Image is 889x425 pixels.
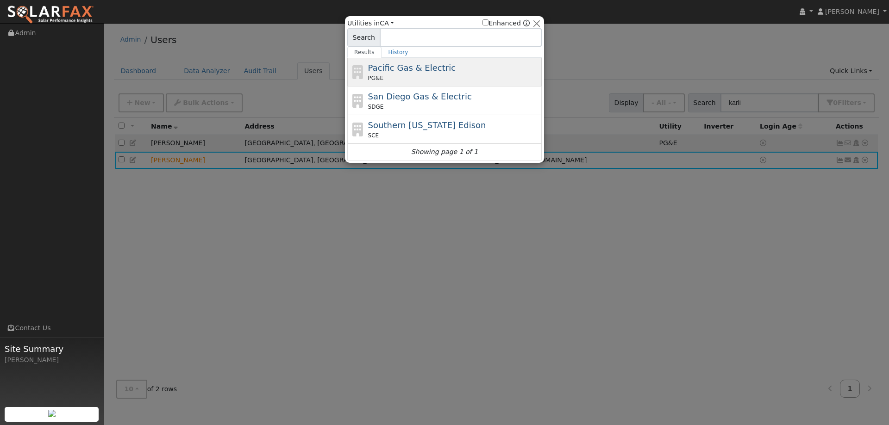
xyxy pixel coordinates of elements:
span: Site Summary [5,343,99,355]
i: Showing page 1 of 1 [411,147,478,157]
span: SCE [368,131,379,140]
span: Show enhanced providers [482,18,530,28]
span: Pacific Gas & Electric [368,63,456,73]
span: PG&E [368,74,383,82]
label: Enhanced [482,18,521,28]
img: SolarFax [7,5,94,25]
span: SDGE [368,103,384,111]
a: Enhanced Providers [523,19,530,27]
a: Results [347,47,382,58]
span: San Diego Gas & Electric [368,92,472,101]
div: [PERSON_NAME] [5,355,99,365]
a: CA [380,19,394,27]
span: Utilities in [347,18,394,28]
span: [PERSON_NAME] [825,8,879,15]
img: retrieve [48,410,56,417]
a: History [382,47,415,58]
input: Enhanced [482,19,488,25]
span: Search [347,28,380,47]
span: Southern [US_STATE] Edison [368,120,486,130]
